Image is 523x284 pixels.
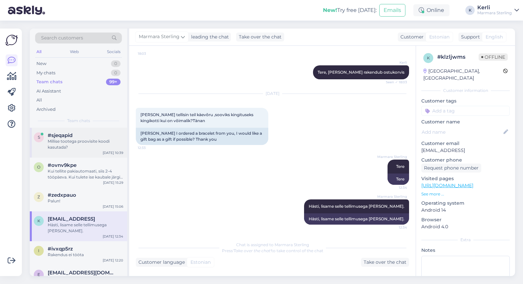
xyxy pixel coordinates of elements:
div: Extra [421,237,510,243]
div: My chats [36,70,55,76]
div: [DATE] 12:20 [103,258,123,263]
span: Search customers [41,35,83,41]
div: Support [458,34,480,40]
div: Take over the chat [361,258,409,267]
span: emmaurb@hotmail.com [48,270,117,276]
div: [DATE] [136,91,409,97]
div: Customer [398,34,424,40]
div: Online [413,4,449,16]
input: Add a tag [421,106,510,116]
p: Visited pages [421,175,510,182]
div: [DATE] 10:39 [103,150,123,155]
span: e [37,272,40,277]
p: Browser [421,216,510,223]
div: [DATE] 15:06 [103,204,123,209]
span: Estonian [190,259,211,266]
span: k [427,55,430,60]
span: English [486,34,503,40]
span: Offline [479,53,508,61]
span: 18:03 [138,51,163,56]
p: Customer tags [421,98,510,105]
div: Team chats [36,79,63,85]
span: 12:34 [382,225,407,230]
span: Hästi, lisame selle tellimusega [PERSON_NAME]. [309,204,404,209]
div: Tere [388,174,409,185]
div: 99+ [106,79,121,85]
span: Marmara Sterling [377,194,407,199]
div: Try free [DATE]: [323,6,377,14]
b: New! [323,7,337,13]
span: Kerli [382,60,407,65]
div: New [36,60,46,67]
div: Aga palun! :) [48,276,123,282]
span: o [37,165,40,170]
p: Customer email [421,140,510,147]
span: Tere, [PERSON_NAME] rakendub ostukorvis [318,70,404,75]
p: Customer name [421,118,510,125]
button: Emails [379,4,405,17]
div: K [465,6,475,15]
span: s [38,135,40,140]
div: [DATE] 12:34 [103,234,123,239]
p: Notes [421,247,510,254]
span: Press to take control of the chat [222,248,323,253]
div: Palun! [48,198,123,204]
span: 12:33 [138,145,163,150]
p: Operating system [421,200,510,207]
span: K [37,218,40,223]
p: Android 14 [421,207,510,214]
span: Seen ✓ 18:03 [382,80,407,85]
div: Rakendus ei tööta [48,252,123,258]
span: Kutsu-72@mail.ri [48,216,95,222]
div: 0 [111,70,121,76]
span: [PERSON_NAME] tellisin teil käevõru ,sooviks kingituseks kingikotti kui on võimalik?Tänan [140,112,254,123]
span: i [38,248,39,253]
div: [GEOGRAPHIC_DATA], [GEOGRAPHIC_DATA] [423,68,503,82]
span: Chat is assigned to Marmara Sterling [236,242,309,247]
div: Web [69,47,80,56]
i: 'Take over the chat' [233,248,271,253]
span: Estonian [429,34,449,40]
span: #zedxpauo [48,192,76,198]
span: #ovnv9kpe [48,162,77,168]
span: Team chats [67,118,90,124]
div: leading the chat [188,34,229,40]
div: Take over the chat [236,33,284,41]
div: [PERSON_NAME] I ordered a bracelet from you, I would like a gift bag as a gift if possible? Thank... [136,128,268,145]
div: [DATE] 15:29 [103,180,123,185]
p: See more ... [421,191,510,197]
div: AI Assistant [36,88,61,95]
span: z [37,194,40,199]
div: Archived [36,106,56,113]
p: Customer phone [421,157,510,164]
span: #sjeqapid [48,132,73,138]
span: 12:34 [382,185,407,190]
div: All [36,97,42,104]
p: Android 4.0 [421,223,510,230]
p: [EMAIL_ADDRESS] [421,147,510,154]
div: All [35,47,43,56]
div: Millise tootega proovisite koodi kasutada? [48,138,123,150]
div: Customer language [136,259,185,266]
div: Hästi, lisame selle tellimusega [PERSON_NAME]. [304,213,409,225]
div: Request phone number [421,164,481,173]
img: Askly Logo [5,34,18,46]
div: Socials [106,47,122,56]
a: [URL][DOMAIN_NAME] [421,182,473,188]
input: Add name [422,128,502,136]
div: Hästi, lisame selle tellimusega [PERSON_NAME]. [48,222,123,234]
span: Marmara Sterling [139,33,180,40]
div: 0 [111,60,121,67]
div: Customer information [421,88,510,94]
div: Marmara Sterling [477,10,512,16]
a: KerliMarmara Sterling [477,5,519,16]
div: # klzljwms [437,53,479,61]
span: #ivxqp5rz [48,246,73,252]
div: Kui tellite pakiautomaati, siis 2-4 tööpäeva. Kui tulete ise kaubale järgi, siis saab kätte juba ... [48,168,123,180]
span: Tere [396,164,404,169]
div: Kerli [477,5,512,10]
span: Marmara Sterling [377,154,407,159]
